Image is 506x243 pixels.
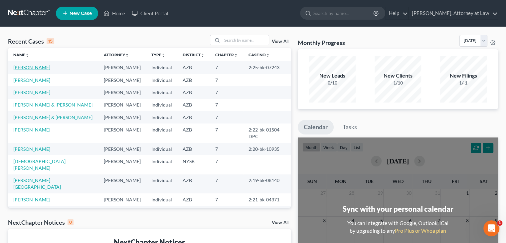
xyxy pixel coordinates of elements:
[161,53,165,57] i: unfold_more
[309,80,356,86] div: 0/10
[13,127,50,132] a: [PERSON_NAME]
[98,206,146,218] td: [PERSON_NAME]
[177,99,210,111] td: AZB
[345,219,451,235] div: You can integrate with Google, Outlook, iCal by upgrading to any
[13,52,29,57] a: Nameunfold_more
[375,80,421,86] div: 1/10
[177,123,210,142] td: AZB
[13,146,50,152] a: [PERSON_NAME]
[104,52,129,57] a: Attorneyunfold_more
[98,155,146,174] td: [PERSON_NAME]
[146,86,177,99] td: Individual
[13,65,50,70] a: [PERSON_NAME]
[13,177,61,190] a: [PERSON_NAME][GEOGRAPHIC_DATA]
[210,143,243,155] td: 7
[146,193,177,206] td: Individual
[210,111,243,123] td: 7
[146,111,177,123] td: Individual
[177,143,210,155] td: AZB
[98,111,146,123] td: [PERSON_NAME]
[125,53,129,57] i: unfold_more
[483,220,499,236] iframe: Intercom live chat
[210,174,243,193] td: 7
[146,123,177,142] td: Individual
[177,111,210,123] td: AZB
[98,193,146,206] td: [PERSON_NAME]
[243,61,291,74] td: 2:25-bk-07243
[98,99,146,111] td: [PERSON_NAME]
[146,206,177,218] td: Individual
[13,158,66,171] a: [DEMOGRAPHIC_DATA][PERSON_NAME]
[243,143,291,155] td: 2:20-bk-10935
[234,53,238,57] i: unfold_more
[272,39,288,44] a: View All
[342,204,453,214] div: Sync with your personal calendar
[13,115,92,120] a: [PERSON_NAME] & [PERSON_NAME]
[177,61,210,74] td: AZB
[440,72,487,80] div: New Filings
[210,155,243,174] td: 7
[497,220,502,226] span: 1
[183,52,205,57] a: Districtunfold_more
[8,218,74,226] div: NextChapter Notices
[210,99,243,111] td: 7
[243,193,291,206] td: 2:21-bk-04371
[13,102,92,108] a: [PERSON_NAME] & [PERSON_NAME]
[146,99,177,111] td: Individual
[243,123,291,142] td: 2:22-bk-01504-DPC
[210,74,243,86] td: 7
[177,174,210,193] td: AZB
[98,86,146,99] td: [PERSON_NAME]
[13,77,50,83] a: [PERSON_NAME]
[25,53,29,57] i: unfold_more
[243,206,291,218] td: 2:19-bk-08367
[440,80,487,86] div: 1/-1
[128,7,172,19] a: Client Portal
[177,74,210,86] td: AZB
[98,61,146,74] td: [PERSON_NAME]
[375,72,421,80] div: New Clients
[222,35,269,45] input: Search by name...
[146,61,177,74] td: Individual
[13,197,50,202] a: [PERSON_NAME]
[409,7,498,19] a: [PERSON_NAME], Attorney at Law
[151,52,165,57] a: Typeunfold_more
[146,155,177,174] td: Individual
[249,52,270,57] a: Case Nounfold_more
[210,86,243,99] td: 7
[177,193,210,206] td: AZB
[313,7,374,19] input: Search by name...
[210,123,243,142] td: 7
[386,7,408,19] a: Help
[298,120,334,134] a: Calendar
[146,174,177,193] td: Individual
[210,206,243,218] td: 7
[13,90,50,95] a: [PERSON_NAME]
[266,53,270,57] i: unfold_more
[70,11,92,16] span: New Case
[210,61,243,74] td: 7
[146,143,177,155] td: Individual
[298,39,345,47] h3: Monthly Progress
[98,123,146,142] td: [PERSON_NAME]
[98,174,146,193] td: [PERSON_NAME]
[8,37,54,45] div: Recent Cases
[272,220,288,225] a: View All
[309,72,356,80] div: New Leads
[177,206,210,218] td: AZB
[210,193,243,206] td: 7
[98,74,146,86] td: [PERSON_NAME]
[68,219,74,225] div: 0
[215,52,238,57] a: Chapterunfold_more
[100,7,128,19] a: Home
[243,174,291,193] td: 2:19-bk-08140
[47,38,54,44] div: 15
[395,227,446,234] a: Pro Plus or Whoa plan
[177,155,210,174] td: NYSB
[98,143,146,155] td: [PERSON_NAME]
[146,74,177,86] td: Individual
[201,53,205,57] i: unfold_more
[177,86,210,99] td: AZB
[337,120,363,134] a: Tasks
